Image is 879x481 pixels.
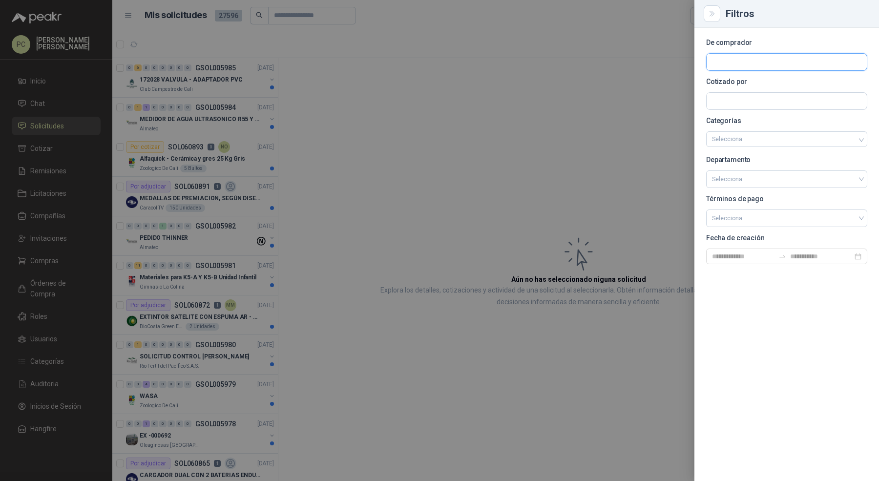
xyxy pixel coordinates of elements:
p: De comprador [706,40,867,45]
button: Close [706,8,718,20]
span: swap-right [778,252,786,260]
span: to [778,252,786,260]
p: Términos de pago [706,196,867,202]
div: Filtros [726,9,867,19]
p: Fecha de creación [706,235,867,241]
p: Categorías [706,118,867,124]
p: Departamento [706,157,867,163]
